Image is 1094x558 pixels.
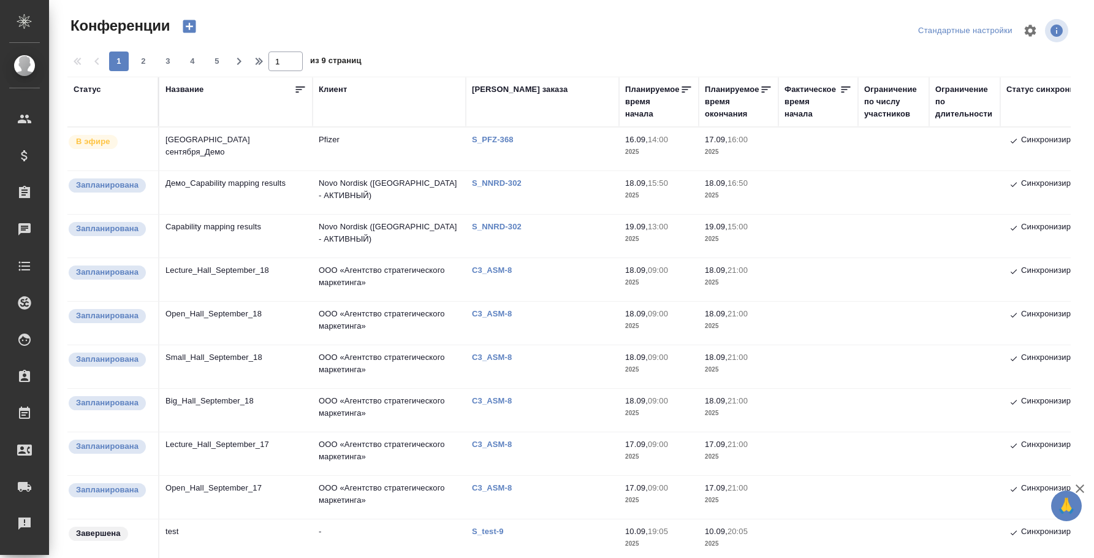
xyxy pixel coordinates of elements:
td: Open_Hall_September_18 [159,302,313,345]
p: 15:50 [648,178,668,188]
p: Запланирована [76,310,139,322]
p: Запланирована [76,484,139,496]
p: 21:00 [727,353,748,362]
p: 18.09, [705,178,727,188]
td: Демо_Capability mapping results [159,171,313,214]
p: 18.09, [625,396,648,405]
a: S_NNRD-302 [472,222,531,231]
p: 17.09, [625,483,648,492]
p: 2025 [625,320,693,332]
p: S_NNRD-302 [472,178,531,188]
td: Pfizer [313,128,466,170]
td: Lecture_Hall_September_18 [159,258,313,301]
p: 17.09, [625,440,648,449]
p: 18.09, [705,309,727,318]
p: Синхронизировано [1021,221,1093,235]
p: 09:00 [648,309,668,318]
a: C3_ASM-8 [472,396,521,405]
p: В эфире [76,136,110,148]
p: 09:00 [648,483,668,492]
td: Lecture_Hall_September_17 [159,432,313,475]
p: Синхронизировано [1021,177,1093,192]
p: 2025 [705,277,772,289]
button: 5 [207,52,227,71]
div: [PERSON_NAME] заказа [472,83,568,96]
a: C3_ASM-8 [472,483,521,492]
a: C3_ASM-8 [472,353,521,362]
td: [GEOGRAPHIC_DATA] сентября_Демо [159,128,313,170]
div: Статус [74,83,101,96]
p: 20:05 [727,527,748,536]
p: 18.09, [625,309,648,318]
p: 17.09, [705,135,727,144]
p: Синхронизировано [1021,351,1093,366]
p: 16.09, [625,135,648,144]
p: Запланирована [76,179,139,191]
p: 17.09, [705,440,727,449]
td: ООО «Агентство стратегического маркетинга» [313,345,466,388]
p: 09:00 [648,353,668,362]
p: 2025 [625,538,693,550]
button: 4 [183,52,202,71]
p: 2025 [705,494,772,506]
p: Синхронизировано [1021,526,1093,540]
td: ООО «Агентство стратегического маркетинга» [313,258,466,301]
span: Посмотреть информацию [1045,19,1071,42]
p: 09:00 [648,440,668,449]
p: 2025 [705,451,772,463]
td: ООО «Агентство стратегического маркетинга» [313,476,466,519]
div: Клиент [319,83,347,96]
p: Завершена [76,527,121,540]
p: 2025 [705,320,772,332]
p: 2025 [625,146,693,158]
p: 18.09, [625,266,648,275]
p: 2025 [625,451,693,463]
span: из 9 страниц [310,53,362,71]
div: Планируемое время окончания [705,83,760,120]
p: Синхронизировано [1021,395,1093,410]
p: 2025 [705,407,772,419]
td: Small_Hall_September_18 [159,345,313,388]
p: 18.09, [705,353,727,362]
p: 2025 [625,407,693,419]
p: 2025 [705,146,772,158]
td: Open_Hall_September_17 [159,476,313,519]
p: Синхронизировано [1021,482,1093,497]
div: Планируемое время начала [625,83,680,120]
a: C3_ASM-8 [472,266,521,275]
span: 🙏 [1056,493,1077,519]
a: C3_ASM-8 [472,309,521,318]
p: 18.09, [625,353,648,362]
td: Novo Nordisk ([GEOGRAPHIC_DATA] - АКТИВНЫЙ) [313,215,466,258]
p: 18.09, [625,178,648,188]
span: Конференции [67,16,170,36]
p: Синхронизировано [1021,308,1093,323]
div: Ограничение по длительности [935,83,994,120]
p: 09:00 [648,266,668,275]
td: Big_Hall_September_18 [159,389,313,432]
span: Настроить таблицу [1016,16,1045,45]
p: Синхронизировано [1021,134,1093,148]
p: 16:00 [727,135,748,144]
p: C3_ASM-8 [472,440,521,449]
span: 3 [158,55,178,67]
a: S_test-9 [472,527,513,536]
span: 2 [134,55,153,67]
p: Синхронизировано [1021,438,1093,453]
p: 2025 [625,364,693,376]
p: 19:05 [648,527,668,536]
p: 13:00 [648,222,668,231]
p: 17.09, [705,483,727,492]
td: Capability mapping results [159,215,313,258]
p: 14:00 [648,135,668,144]
p: 18.09, [705,396,727,405]
p: 10.09, [705,527,727,536]
div: Ограничение по числу участников [864,83,923,120]
p: 21:00 [727,440,748,449]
